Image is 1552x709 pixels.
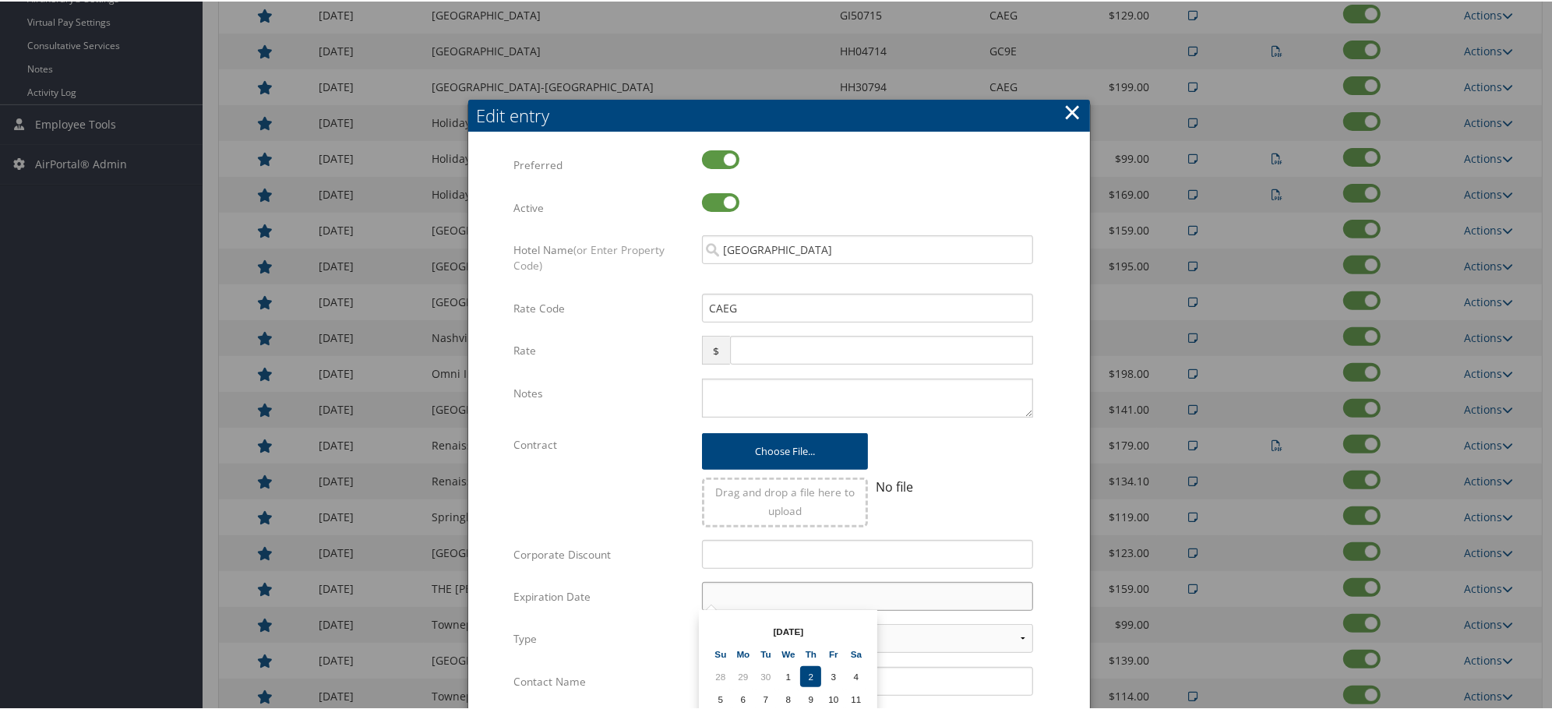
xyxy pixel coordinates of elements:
[823,687,844,708] td: 10
[778,642,799,663] th: We
[513,377,690,407] label: Notes
[800,642,821,663] th: Th
[513,192,690,221] label: Active
[710,665,731,686] td: 28
[710,687,731,708] td: 5
[823,665,844,686] td: 3
[715,483,855,517] span: Drag and drop a file here to upload
[823,642,844,663] th: Fr
[513,149,690,178] label: Preferred
[513,623,690,652] label: Type
[755,687,776,708] td: 7
[513,665,690,695] label: Contact Name
[732,687,753,708] td: 6
[778,665,799,686] td: 1
[513,580,690,610] label: Expiration Date
[800,665,821,686] td: 2
[513,538,690,568] label: Corporate Discount
[513,429,690,458] label: Contract
[702,334,729,363] span: $
[845,642,866,663] th: Sa
[1063,95,1081,126] button: ×
[513,292,690,322] label: Rate Code
[513,234,690,280] label: Hotel Name
[778,687,799,708] td: 8
[476,102,1090,126] div: Edit entry
[845,665,866,686] td: 4
[710,642,731,663] th: Su
[876,477,913,494] span: No file
[755,642,776,663] th: Tu
[845,687,866,708] td: 11
[755,665,776,686] td: 30
[513,334,690,364] label: Rate
[732,665,753,686] td: 29
[800,687,821,708] td: 9
[732,619,844,640] th: [DATE]
[732,642,753,663] th: Mo
[513,241,665,271] span: (or Enter Property Code)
